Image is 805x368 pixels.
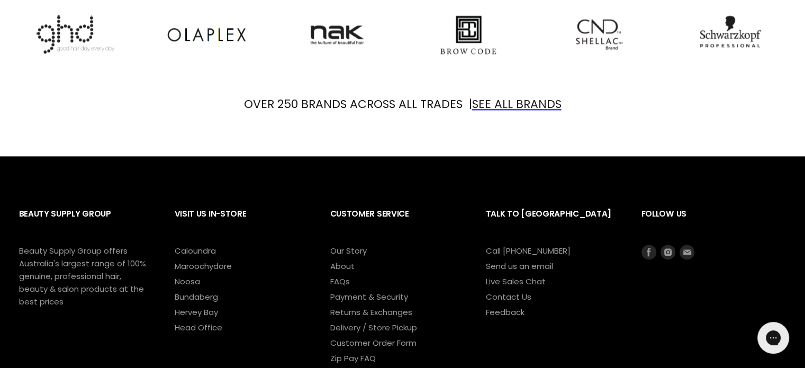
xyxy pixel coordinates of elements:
a: Bundaberg [175,291,218,302]
a: Caloundra [175,245,216,256]
a: About [330,261,355,272]
iframe: Gorgias live chat messenger [752,318,794,357]
a: Returns & Exchanges [330,307,412,318]
font: OVER 250 BRANDS ACROSS ALL TRADES | [244,96,472,112]
a: Noosa [175,276,200,287]
a: Customer Order Form [330,337,417,348]
h2: Talk to [GEOGRAPHIC_DATA] [486,201,620,245]
a: Payment & Security [330,291,408,302]
a: Send us an email [486,261,553,272]
a: Zip Pay FAQ [330,353,376,364]
a: Hervey Bay [175,307,218,318]
h2: Follow us [641,201,786,245]
h2: Beauty Supply Group [19,201,153,245]
p: Beauty Supply Group offers Australia's largest range of 100% genuine, professional hair, beauty &... [19,245,146,308]
a: Head Office [175,322,222,333]
h2: Customer Service [330,201,465,245]
a: Our Story [330,245,367,256]
a: Live Sales Chat [486,276,546,287]
a: Delivery / Store Pickup [330,322,417,333]
h2: Visit Us In-Store [175,201,309,245]
a: Maroochydore [175,261,232,272]
a: Contact Us [486,291,531,302]
a: FAQs [330,276,350,287]
a: Feedback [486,307,524,318]
a: SEE ALL BRANDS [472,96,562,112]
a: Call [PHONE_NUMBER] [486,245,571,256]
